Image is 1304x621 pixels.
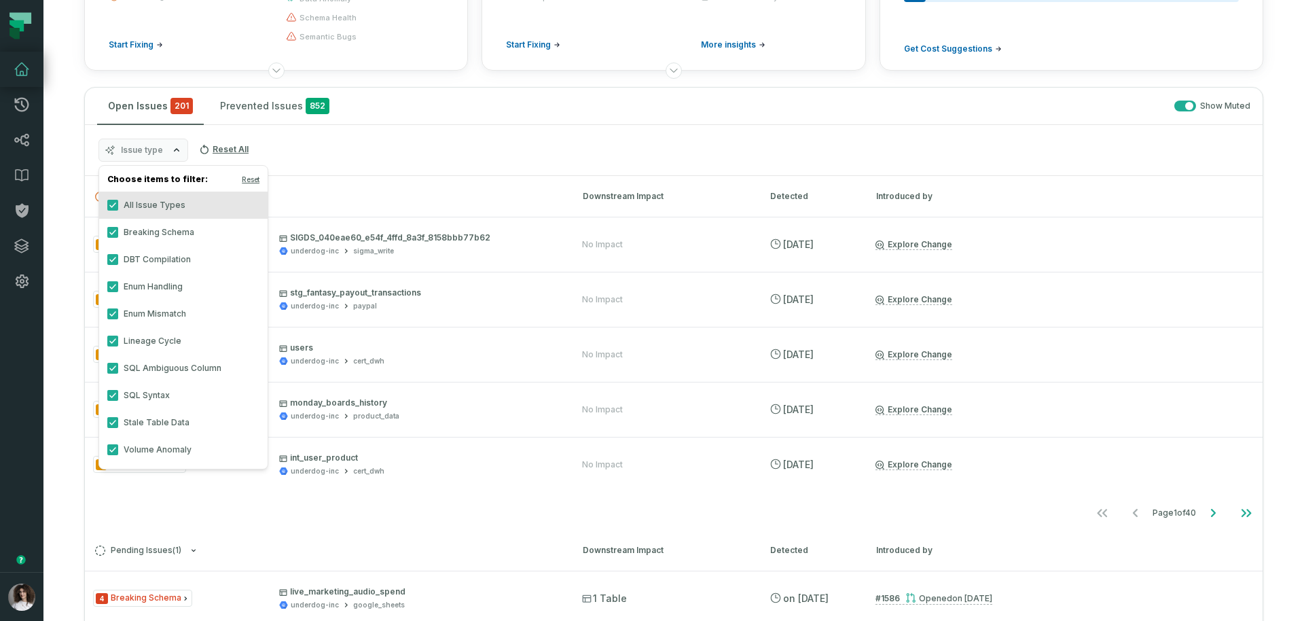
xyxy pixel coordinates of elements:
[99,192,268,219] label: All Issue Types
[93,590,192,607] span: Issue Type
[583,190,746,202] div: Downstream Impact
[109,39,153,50] span: Start Fixing
[783,238,814,250] relative-time: Oct 11, 2025, 8:26 AM GMT+3
[783,294,814,305] relative-time: Oct 11, 2025, 8:26 AM GMT+3
[95,192,558,202] button: Live Issues(200)
[353,301,377,311] div: paypal
[99,171,268,192] h4: Choose items to filter:
[279,397,558,408] p: monday_boards_history
[952,593,992,603] relative-time: Jul 30, 2025, 10:41 PM GMT+3
[99,355,268,382] label: SQL Ambiguous Column
[107,363,118,374] button: SQL Ambiguous Column
[875,294,952,305] a: Explore Change
[242,174,259,185] button: Reset
[93,291,186,308] span: Issue Type
[279,287,558,298] p: stg_fantasy_payout_transactions
[291,411,339,421] div: underdog-inc
[107,390,118,401] button: SQL Syntax
[1230,499,1263,527] button: Go to last page
[783,459,814,470] relative-time: Oct 10, 2025, 9:27 AM GMT+3
[107,281,118,292] button: Enum Handling
[300,12,357,23] span: schema health
[99,382,268,409] label: SQL Syntax
[99,327,268,355] label: Lineage Cycle
[96,349,107,360] span: Severity
[1086,499,1263,527] ul: Page 1 of 40
[582,459,623,470] div: No Impact
[904,43,992,54] span: Get Cost Suggestions
[353,356,384,366] div: cert_dwh
[291,600,339,610] div: underdog-inc
[15,554,27,566] div: Tooltip anchor
[107,444,118,455] button: Volume Anomaly
[506,39,560,50] a: Start Fixing
[770,190,852,202] div: Detected
[582,592,627,605] span: 1 Table
[291,356,339,366] div: underdog-inc
[85,499,1263,527] nav: pagination
[876,190,998,202] div: Introduced by
[353,246,394,256] div: sigma_write
[209,88,340,124] button: Prevented Issues
[875,592,992,605] a: #1586Opened[DATE] 10:41:44 PM
[8,584,35,611] img: avatar of Aluma Gelbard
[99,219,268,246] label: Breaking Schema
[353,600,405,610] div: google_sheets
[95,546,181,556] span: Pending Issues ( 1 )
[96,294,107,305] span: Severity
[107,308,118,319] button: Enum Mismatch
[701,39,756,50] span: More insights
[1197,499,1229,527] button: Go to next page
[99,246,268,273] label: DBT Compilation
[107,254,118,265] button: DBT Compilation
[875,349,952,360] a: Explore Change
[701,39,765,50] a: More insights
[875,459,952,470] a: Explore Change
[96,239,107,250] span: Severity
[875,239,952,250] a: Explore Change
[170,98,193,114] span: critical issues and errors combined
[95,192,178,202] span: Live Issues ( 200 )
[770,544,852,556] div: Detected
[876,544,998,556] div: Introduced by
[194,139,254,160] button: Reset All
[353,411,399,421] div: product_data
[279,342,558,353] p: users
[1119,499,1152,527] button: Go to previous page
[93,236,186,253] span: Issue Type
[107,336,118,347] button: Lineage Cycle
[279,453,558,463] p: int_user_product
[107,417,118,428] button: Stale Table Data
[506,39,551,50] span: Start Fixing
[109,39,163,50] a: Start Fixing
[582,294,623,305] div: No Impact
[783,592,829,604] relative-time: Jul 30, 2025, 11:25 PM GMT+3
[96,459,107,470] span: Severity
[121,145,163,156] span: Issue type
[291,301,339,311] div: underdog-inc
[582,239,623,250] div: No Impact
[291,246,339,256] div: underdog-inc
[1086,499,1119,527] button: Go to first page
[279,586,558,597] p: live_marketing_audio_spend
[306,98,329,114] span: 852
[99,300,268,327] label: Enum Mismatch
[300,31,357,42] span: semantic bugs
[93,401,186,418] span: Issue Type
[904,43,1002,54] a: Get Cost Suggestions
[96,404,107,415] span: Severity
[96,593,108,604] span: Severity
[99,436,268,463] label: Volume Anomaly
[85,217,1263,529] div: Live Issues(200)
[905,593,992,603] div: Opened
[783,404,814,415] relative-time: Oct 10, 2025, 9:27 AM GMT+3
[353,466,384,476] div: cert_dwh
[97,88,204,124] button: Open Issues
[583,544,746,556] div: Downstream Impact
[93,456,186,473] span: Issue Type
[99,409,268,436] label: Stale Table Data
[279,232,558,243] p: SIGDS_040eae60_e54f_4ffd_8a3f_8158bbb77b62
[99,273,268,300] label: Enum Handling
[98,139,188,162] button: Issue type
[291,466,339,476] div: underdog-inc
